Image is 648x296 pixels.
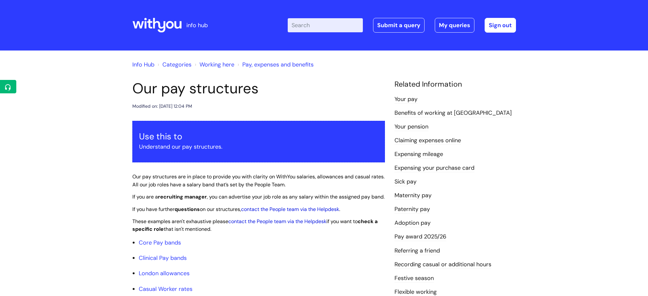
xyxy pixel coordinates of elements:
[132,206,340,213] span: If you have further on our structures, .
[394,164,474,172] a: Expensing your purchase card
[241,206,339,213] a: contact the People team via the Helpdesk
[139,254,187,262] a: Clinical Pay bands
[394,219,431,227] a: Adoption pay
[139,239,181,246] a: Core Pay bands
[132,61,154,68] a: Info Hub
[186,20,208,30] p: info hub
[242,61,314,68] a: Pay, expenses and benefits
[199,61,234,68] a: Working here
[394,80,516,89] h4: Related Information
[394,205,430,214] a: Paternity pay
[132,102,192,110] div: Modified on: [DATE] 12:04 PM
[139,142,378,152] p: Understand our pay structures.
[132,193,385,200] span: If you are a , you can advertise your job role as any salary within the assigned pay band.
[394,233,446,241] a: Pay award 2025/26
[394,136,461,145] a: Claiming expenses online
[288,18,516,33] div: | -
[193,59,234,70] li: Working here
[228,218,326,225] a: contact the People team via the Helpdesk
[132,173,385,188] span: Our pay structures are in place to provide you with clarity on WithYou salaries, allowances and c...
[158,193,207,200] strong: recruiting manager
[394,178,417,186] a: Sick pay
[139,285,192,293] a: Casual Worker rates
[394,109,512,117] a: Benefits of working at [GEOGRAPHIC_DATA]
[394,191,432,200] a: Maternity pay
[394,123,428,131] a: Your pension
[373,18,425,33] a: Submit a query
[485,18,516,33] a: Sign out
[394,261,491,269] a: Recording casual or additional hours
[132,218,378,233] span: These examples aren't exhaustive please if you want to that isn't mentioned.
[156,59,191,70] li: Solution home
[175,206,200,213] strong: questions
[288,18,363,32] input: Search
[394,150,443,159] a: Expensing mileage
[435,18,474,33] a: My queries
[139,131,378,142] h3: Use this to
[162,61,191,68] a: Categories
[236,59,314,70] li: Pay, expenses and benefits
[139,269,190,277] a: London allowances
[394,247,440,255] a: Referring a friend
[394,274,434,283] a: Festive season
[394,95,418,104] a: Your pay
[132,80,385,97] h1: Our pay structures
